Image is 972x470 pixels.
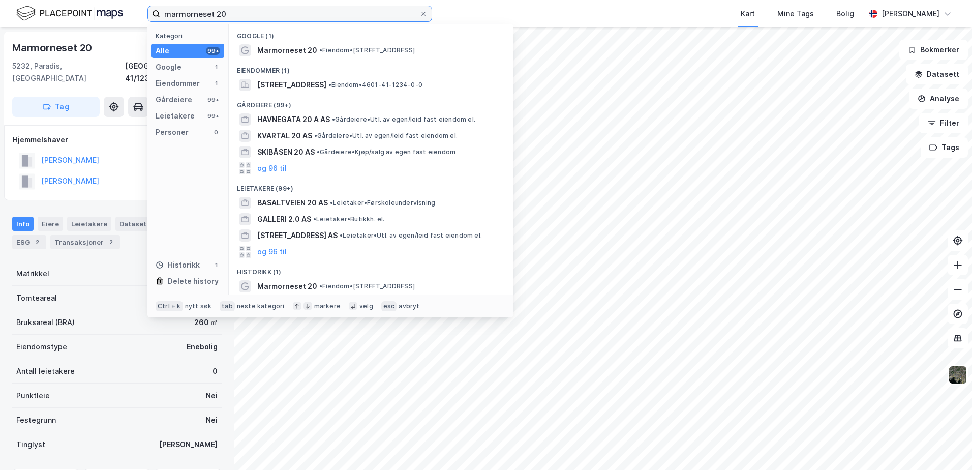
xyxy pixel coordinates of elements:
div: avbryt [399,302,419,310]
button: og 96 til [257,162,287,174]
div: Kart [741,8,755,20]
span: Leietaker • Utl. av egen/leid fast eiendom el. [340,231,482,240]
div: 99+ [206,96,220,104]
div: Transaksjoner [50,235,120,249]
div: Marmorneset 20 [12,40,94,56]
div: neste kategori [237,302,285,310]
div: Nei [206,390,218,402]
div: Delete history [168,275,219,287]
span: GALLERI 2.0 AS [257,213,311,225]
div: [GEOGRAPHIC_DATA], 41/1234 [125,60,222,84]
span: • [332,115,335,123]
div: Eiendommer [156,77,200,90]
button: Tag [12,97,100,117]
div: Gårdeiere (99+) [229,93,513,111]
span: • [319,46,322,54]
span: • [340,231,343,239]
button: Bokmerker [899,40,968,60]
div: 1 [212,261,220,269]
div: [PERSON_NAME] [882,8,939,20]
div: Nei [206,414,218,426]
div: Google (1) [229,24,513,42]
div: 99+ [206,112,220,120]
div: Matrikkel [16,268,49,280]
input: Søk på adresse, matrikkel, gårdeiere, leietakere eller personer [160,6,419,21]
div: 260 ㎡ [194,316,218,329]
span: Eiendom • [STREET_ADDRESS] [319,46,415,54]
div: Leietakere [156,110,195,122]
div: Alle [156,45,169,57]
div: Leietakere [67,217,111,231]
span: [STREET_ADDRESS] [257,79,326,91]
span: Gårdeiere • Utl. av egen/leid fast eiendom el. [314,132,458,140]
div: Enebolig [187,341,218,353]
div: Antall leietakere [16,365,75,377]
span: • [317,148,320,156]
div: Tomteareal [16,292,57,304]
span: Leietaker • Førskoleundervisning [330,199,435,207]
div: Eiendommer (1) [229,58,513,77]
div: Historikk (1) [229,260,513,278]
div: esc [381,301,397,311]
div: velg [359,302,373,310]
div: Hjemmelshaver [13,134,221,146]
div: 0 [212,365,218,377]
span: Eiendom • 4601-41-1234-0-0 [328,81,422,89]
div: Punktleie [16,390,50,402]
span: • [328,81,331,89]
span: [STREET_ADDRESS] AS [257,229,338,242]
span: HAVNEGATA 20 A AS [257,113,330,126]
div: Gårdeiere [156,94,192,106]
div: Personer [156,126,189,138]
div: Mine Tags [777,8,814,20]
span: • [313,215,316,223]
div: 1 [212,63,220,71]
div: tab [220,301,235,311]
div: [PERSON_NAME] [159,438,218,451]
div: Datasett [115,217,154,231]
span: Leietaker • Butikkh. el. [313,215,385,223]
img: 9k= [948,365,967,385]
div: Leietakere (99+) [229,177,513,195]
span: Marmorneset 20 [257,280,317,292]
div: Kontrollprogram for chat [921,421,972,470]
span: • [319,282,322,290]
div: 99+ [206,47,220,55]
span: Marmorneset 20 [257,44,317,56]
span: KVARTAL 20 AS [257,130,312,142]
button: Tags [921,137,968,158]
div: nytt søk [185,302,212,310]
iframe: Chat Widget [921,421,972,470]
div: 1 [212,79,220,87]
div: ESG [12,235,46,249]
div: Google [156,61,181,73]
div: Bruksareal (BRA) [16,316,75,329]
div: Info [12,217,34,231]
button: og 96 til [257,246,287,258]
div: Tinglyst [16,438,45,451]
span: SKIBÅSEN 20 AS [257,146,315,158]
div: Eiere [38,217,63,231]
div: Bolig [836,8,854,20]
button: Datasett [906,64,968,84]
div: Ctrl + k [156,301,183,311]
div: 2 [32,237,42,247]
div: Historikk [156,259,200,271]
span: Gårdeiere • Utl. av egen/leid fast eiendom el. [332,115,475,124]
button: Filter [919,113,968,133]
span: BASALTVEIEN 20 AS [257,197,328,209]
span: • [330,199,333,207]
div: 5232, Paradis, [GEOGRAPHIC_DATA] [12,60,125,84]
span: • [314,132,317,139]
div: Kategori [156,32,224,40]
div: Eiendomstype [16,341,67,353]
div: 2 [106,237,116,247]
div: 0 [212,128,220,136]
button: Analyse [909,89,968,109]
span: Eiendom • [STREET_ADDRESS] [319,282,415,290]
img: logo.f888ab2527a4732fd821a326f86c7f29.svg [16,5,123,22]
div: Festegrunn [16,414,56,426]
span: Gårdeiere • Kjøp/salg av egen fast eiendom [317,148,455,156]
div: markere [314,302,341,310]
